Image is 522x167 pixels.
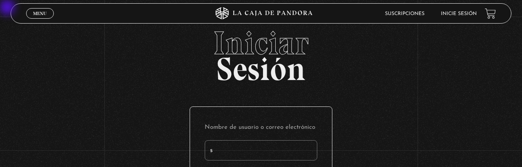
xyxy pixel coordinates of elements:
a: Inicie sesión [441,11,477,16]
span: Menu [33,11,46,16]
label: Nombre de usuario o correo electrónico [205,121,317,134]
span: Cerrar [31,18,50,24]
span: Iniciar [11,27,512,59]
h2: Sesión [11,27,512,79]
a: Suscripciones [385,11,425,16]
a: View your shopping cart [485,8,496,19]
